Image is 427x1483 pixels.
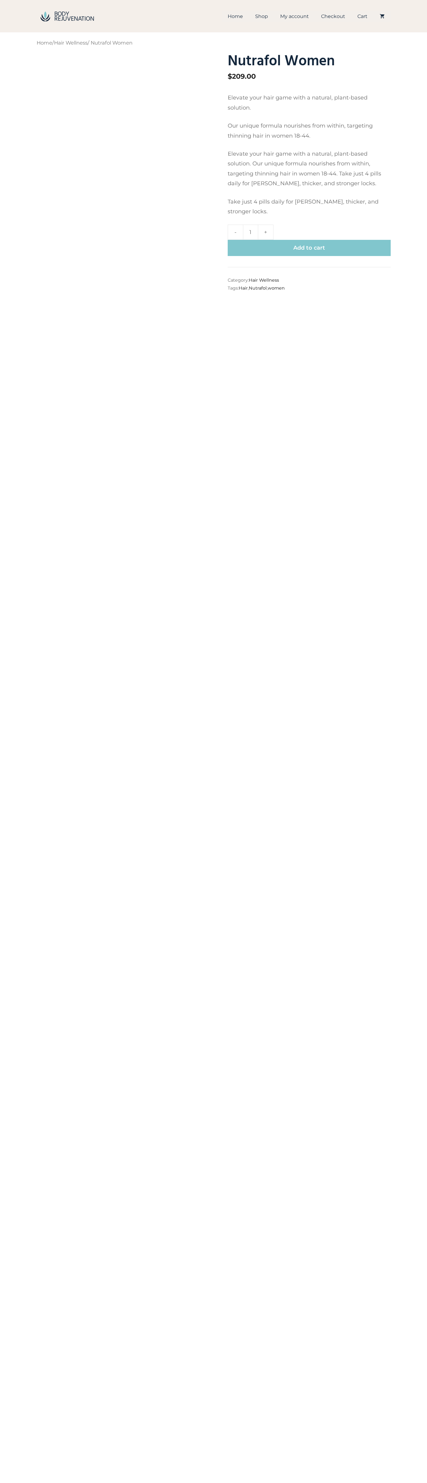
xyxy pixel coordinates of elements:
a: Home [222,11,249,22]
a: Hair [239,285,248,291]
a: View your shopping cart [374,11,391,22]
a: Nutrafol [249,285,267,291]
a: Cart [351,11,374,22]
a: Shop [249,11,274,22]
span: Tags: , , [228,284,391,292]
a: Checkout [315,11,351,22]
p: Elevate your hair game with a natural, plant-based solution. Our unique formula nourishes from wi... [228,149,391,189]
button: Add to cart [228,240,391,256]
bdi: 209.00 [228,72,256,81]
h1: Nutrafol Women [228,53,391,70]
nav: Primary [222,11,391,22]
a: women [268,285,285,291]
a: My account [274,11,315,22]
nav: Breadcrumb [37,38,391,48]
span: Category: [228,276,391,284]
a: Hair Wellness [249,277,279,283]
span: $ [228,72,232,81]
p: Take just 4 pills daily for [PERSON_NAME], thicker, and stronger locks. [228,197,391,217]
a: Hair Wellness [54,40,88,46]
p: Our unique formula nourishes from within, targeting thinning hair in women 18-44. [228,121,391,141]
a: Home [37,40,52,46]
p: Elevate your hair game with a natural, plant-based solution. [228,93,391,113]
img: BodyRejuvenation Shop [37,9,98,24]
input: Product quantity [243,225,258,240]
